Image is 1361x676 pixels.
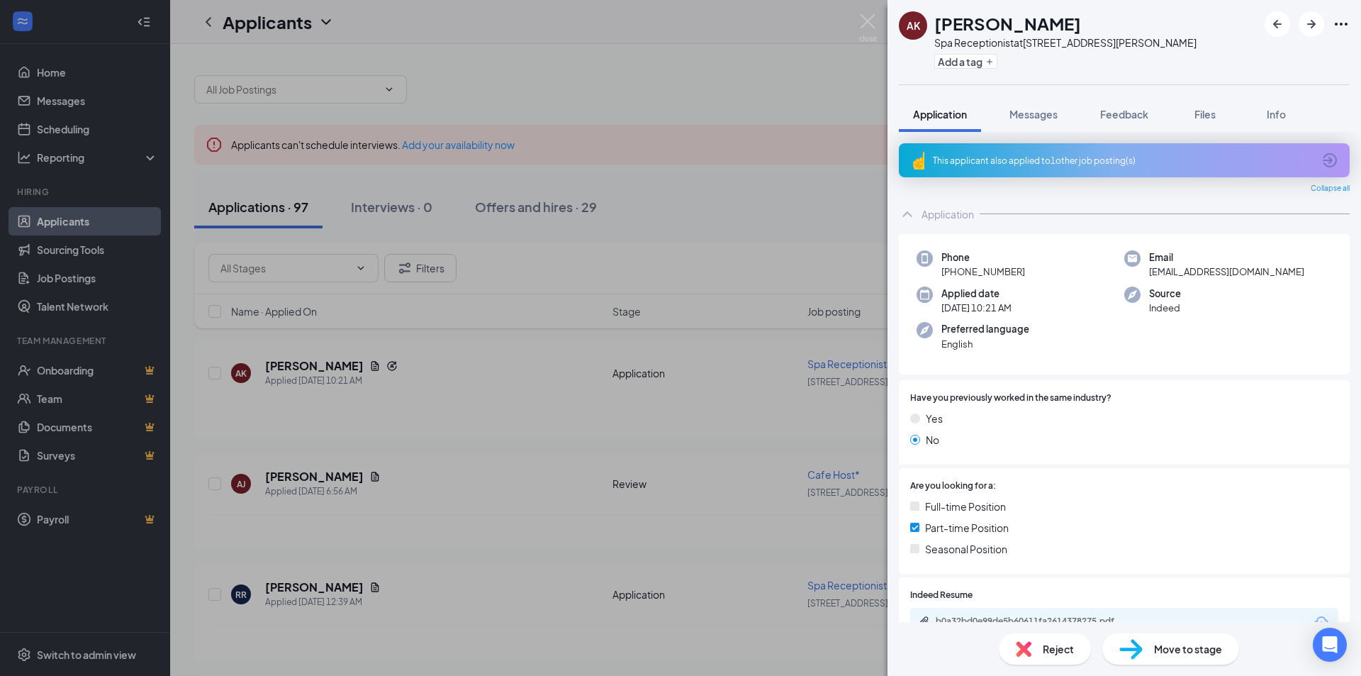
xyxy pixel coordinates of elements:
h1: [PERSON_NAME] [934,11,1081,35]
span: Indeed [1149,301,1181,315]
span: Source [1149,287,1181,301]
svg: Paperclip [919,616,930,627]
span: Full-time Position [925,499,1006,514]
div: Open Intercom Messenger [1313,628,1347,662]
span: Email [1149,250,1304,265]
div: AK [907,18,920,33]
span: Collapse all [1311,183,1350,194]
svg: Plus [985,57,994,66]
button: ArrowRight [1299,11,1324,37]
span: Reject [1043,641,1074,657]
svg: ArrowLeftNew [1269,16,1286,33]
span: Application [913,108,967,121]
span: Feedback [1100,108,1148,121]
span: Seasonal Position [925,541,1007,557]
span: Messages [1009,108,1058,121]
span: Preferred language [941,322,1029,336]
div: Spa Receptionist at [STREET_ADDRESS][PERSON_NAME] [934,35,1197,50]
span: [EMAIL_ADDRESS][DOMAIN_NAME] [1149,265,1304,279]
span: Files [1194,108,1216,121]
svg: ArrowCircle [1321,152,1338,169]
span: Part-time Position [925,520,1009,536]
span: No [926,432,939,448]
div: Application [922,207,974,221]
span: Indeed Resume [910,589,973,602]
svg: Download [1313,614,1330,631]
span: Applied date [941,287,1012,301]
span: [DATE] 10:21 AM [941,301,1012,315]
span: [PHONE_NUMBER] [941,265,1025,279]
span: Info [1267,108,1286,121]
span: Have you previously worked in the same industry? [910,392,1111,405]
span: Phone [941,250,1025,265]
svg: Ellipses [1333,16,1350,33]
span: Yes [926,411,943,426]
svg: ChevronUp [899,206,916,223]
button: ArrowLeftNew [1265,11,1290,37]
a: Paperclipb0a32bd0e99de5b60611fa2614378275.pdf [919,616,1148,629]
span: Are you looking for a: [910,480,996,493]
div: This applicant also applied to 1 other job posting(s) [933,155,1313,167]
button: PlusAdd a tag [934,54,997,69]
span: English [941,337,1029,351]
svg: ArrowRight [1303,16,1320,33]
span: Move to stage [1154,641,1222,657]
div: b0a32bd0e99de5b60611fa2614378275.pdf [936,616,1134,627]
